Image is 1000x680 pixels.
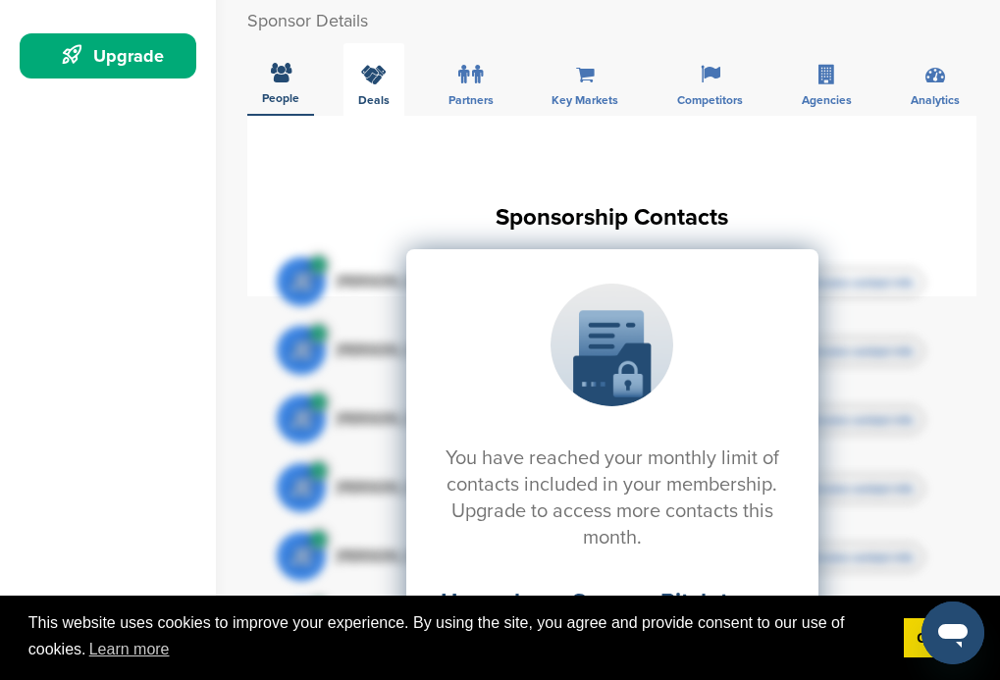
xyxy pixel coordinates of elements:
[552,94,618,106] span: Key Markets
[86,635,173,664] a: learn more about cookies
[904,618,972,657] a: dismiss cookie message
[677,94,743,106] span: Competitors
[911,94,960,106] span: Analytics
[20,33,196,78] a: Upgrade
[448,94,494,106] span: Partners
[28,611,888,664] span: This website uses cookies to improve your experience. By using the site, you agree and provide co...
[358,94,390,106] span: Deals
[441,445,784,551] h2: You have reached your monthly limit of contacts included in your membership. Upgrade to access mo...
[262,92,299,104] span: People
[441,588,748,616] label: Upgrade on SponsorPitch to:
[802,94,852,106] span: Agencies
[29,38,196,74] div: Upgrade
[247,8,976,34] h2: Sponsor Details
[921,602,984,664] iframe: Button to launch messaging window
